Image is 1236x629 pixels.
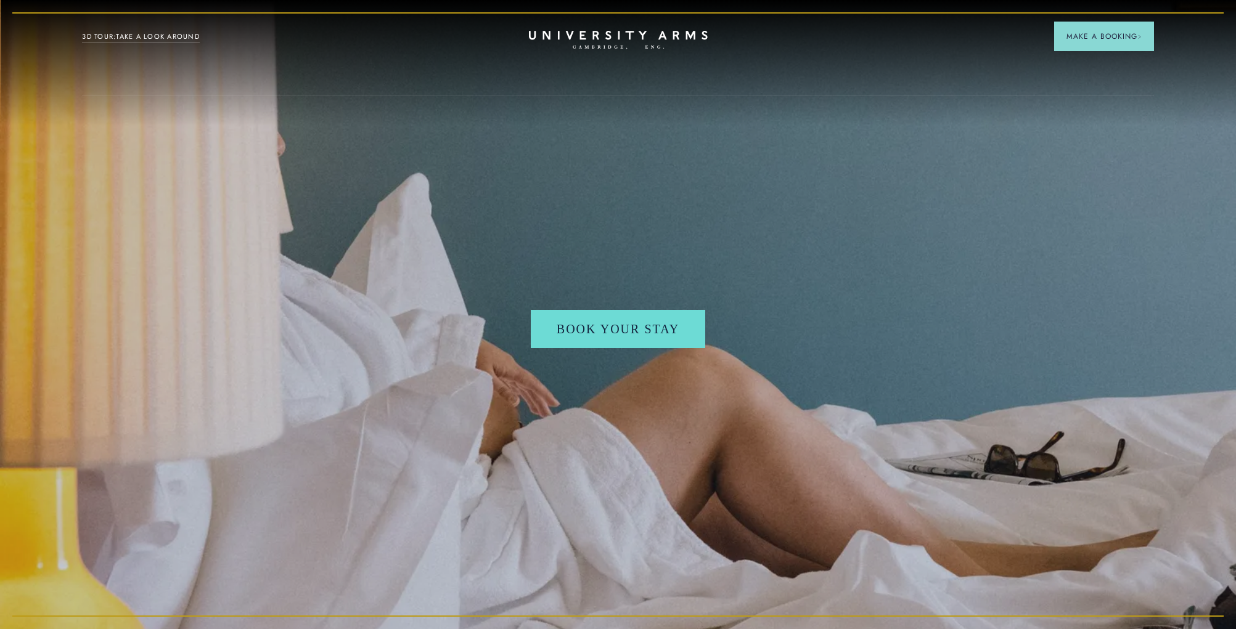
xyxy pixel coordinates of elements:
[1066,31,1142,42] span: Make a Booking
[82,31,200,43] a: 3D TOUR:TAKE A LOOK AROUND
[531,310,705,348] a: Book your stay
[1054,22,1154,51] button: Make a BookingArrow icon
[1137,34,1142,39] img: Arrow icon
[529,31,708,50] a: Home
